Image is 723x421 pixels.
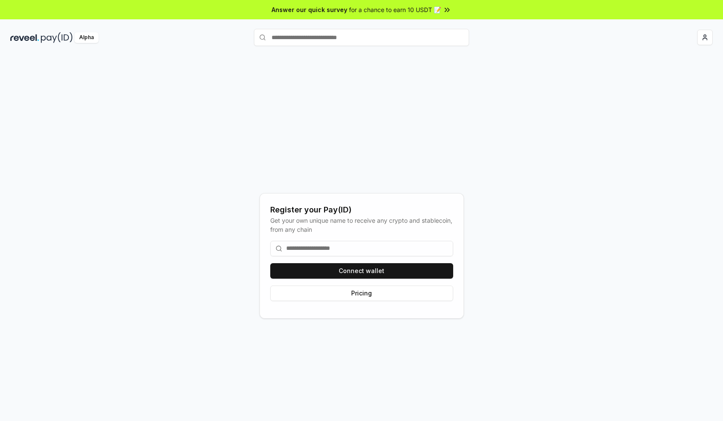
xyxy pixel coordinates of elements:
[270,286,453,301] button: Pricing
[10,32,39,43] img: reveel_dark
[270,263,453,279] button: Connect wallet
[41,32,73,43] img: pay_id
[272,5,347,14] span: Answer our quick survey
[270,204,453,216] div: Register your Pay(ID)
[270,216,453,234] div: Get your own unique name to receive any crypto and stablecoin, from any chain
[349,5,441,14] span: for a chance to earn 10 USDT 📝
[74,32,99,43] div: Alpha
